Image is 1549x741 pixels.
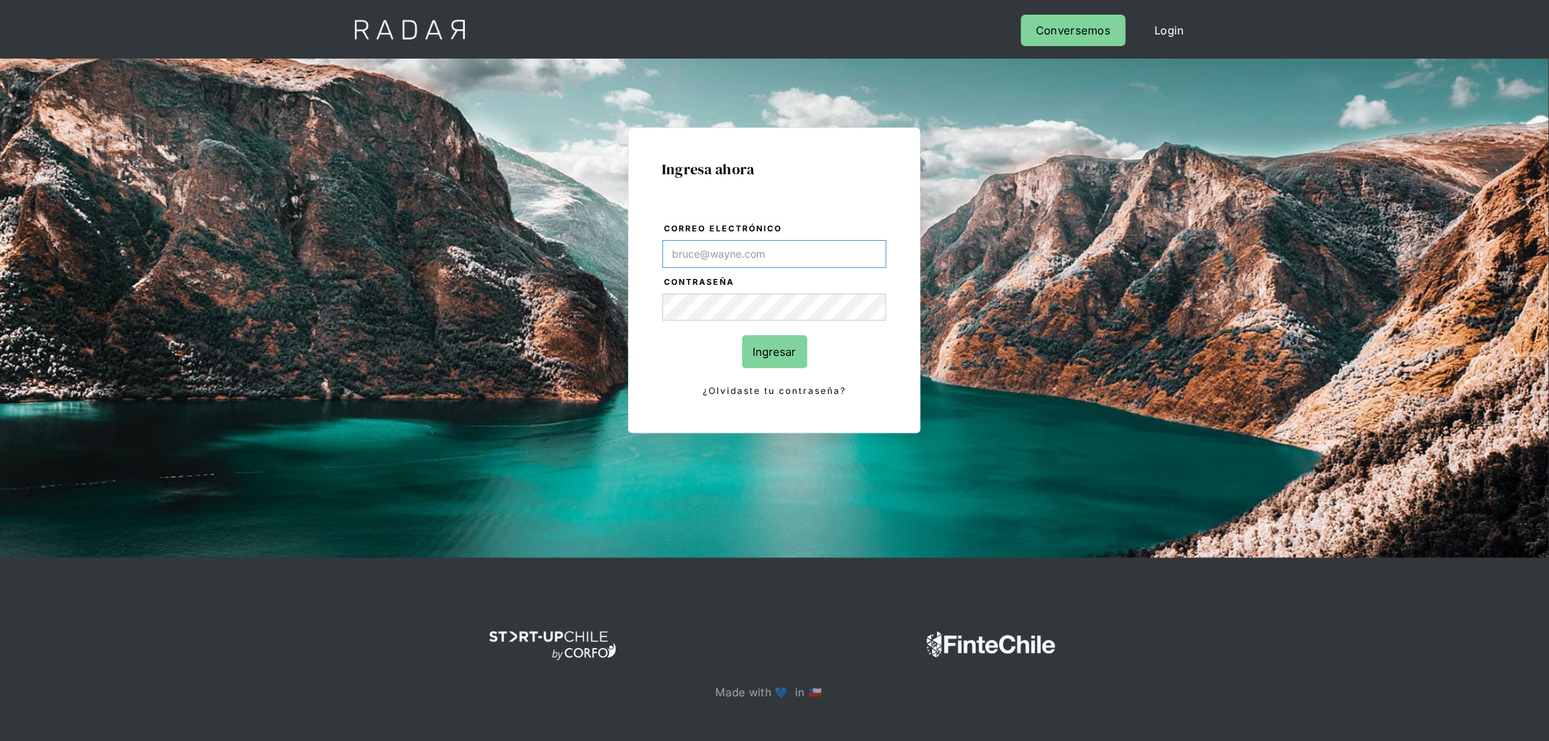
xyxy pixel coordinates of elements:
[662,383,887,399] a: ¿Olvidaste tu contraseña?
[662,221,887,400] form: Login Form
[662,161,887,177] h1: Ingresa ahora
[742,335,807,368] input: Ingresar
[715,682,833,702] p: Made with 💙 in 🇨🇱
[664,222,887,237] label: Correo electrónico
[1141,15,1200,46] a: Login
[662,240,887,268] input: bruce@wayne.com
[664,275,887,290] label: Contraseña
[1021,15,1125,46] a: Conversemos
